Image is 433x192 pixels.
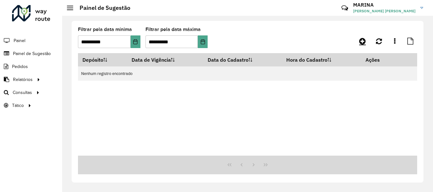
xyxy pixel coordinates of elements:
[361,53,399,66] th: Ações
[338,1,352,15] a: Contato Rápido
[13,89,32,96] span: Consultas
[78,26,132,33] label: Filtrar pela data mínima
[131,35,140,48] button: Choose Date
[78,66,417,81] td: Nenhum registro encontrado
[12,63,28,70] span: Pedidos
[14,37,25,44] span: Painel
[13,50,51,57] span: Painel de Sugestão
[282,53,361,66] th: Hora do Cadastro
[145,26,201,33] label: Filtrar pela data máxima
[353,8,416,14] span: [PERSON_NAME] [PERSON_NAME]
[73,4,130,11] h2: Painel de Sugestão
[204,53,282,66] th: Data do Cadastro
[78,53,127,66] th: Depósito
[353,2,416,8] h3: MARINA
[13,76,33,83] span: Relatórios
[12,102,24,109] span: Tático
[127,53,204,66] th: Data de Vigência
[198,35,208,48] button: Choose Date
